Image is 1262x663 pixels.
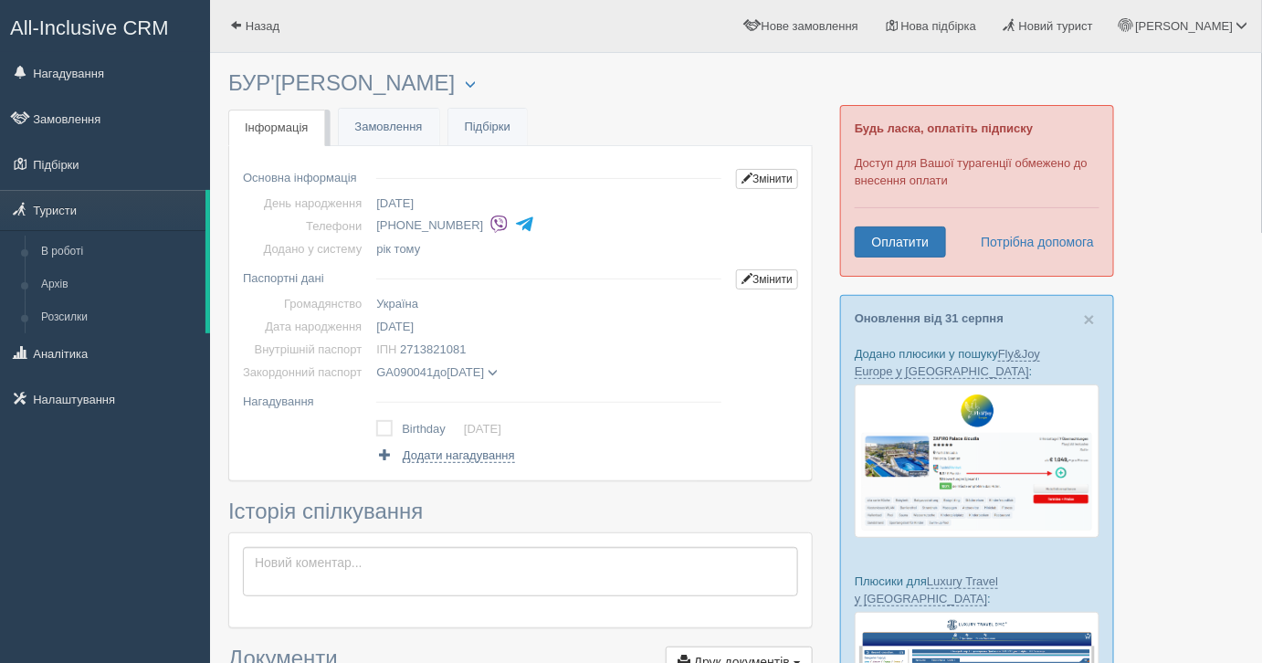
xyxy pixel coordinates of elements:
a: Підбірки [448,109,527,146]
td: Birthday [402,416,464,442]
p: Плюсики для : [855,573,1099,607]
span: × [1084,309,1095,330]
td: Додано у систему [243,237,369,260]
span: [DATE] [376,320,414,333]
a: [DATE] [464,422,501,436]
h3: БУР'[PERSON_NAME] [228,71,813,96]
h3: Історія спілкування [228,500,813,523]
span: [PERSON_NAME] [1135,19,1233,33]
span: Нова підбірка [901,19,977,33]
img: viber-colored.svg [489,215,509,234]
span: 2713821081 [400,342,466,356]
a: Оновлення від 31 серпня [855,311,1004,325]
button: Close [1084,310,1095,329]
a: Fly&Joy Europe у [GEOGRAPHIC_DATA] [855,347,1040,379]
span: All-Inclusive CRM [10,16,169,39]
b: Будь ласка, оплатіть підписку [855,121,1033,135]
span: Додати нагадування [403,448,515,463]
span: GA090041 [376,365,433,379]
td: Внутрішній паспорт [243,338,369,361]
td: [DATE] [369,192,729,215]
img: fly-joy-de-proposal-crm-for-travel-agency.png [855,384,1099,538]
a: Архів [33,268,205,301]
td: Нагадування [243,384,369,413]
a: Розсилки [33,301,205,334]
a: Додати нагадування [376,447,514,464]
td: Телефони [243,215,369,237]
a: Змінити [736,269,798,289]
td: Основна інформація [243,160,369,192]
span: Нове замовлення [762,19,858,33]
td: Дата народження [243,315,369,338]
a: Luxury Travel у [GEOGRAPHIC_DATA] [855,574,998,606]
a: Замовлення [339,109,439,146]
span: Новий турист [1019,19,1093,33]
img: telegram-colored-4375108.svg [515,215,534,234]
span: рік тому [376,242,420,256]
a: Потрібна допомога [969,226,1095,258]
li: [PHONE_NUMBER] [376,213,729,238]
td: День народження [243,192,369,215]
a: В роботі [33,236,205,268]
span: Назад [246,19,279,33]
a: Змінити [736,169,798,189]
span: Інформація [245,121,309,134]
span: до [376,365,498,379]
a: Інформація [228,110,325,147]
a: All-Inclusive CRM [1,1,209,51]
td: Паспортні дані [243,260,369,292]
td: Закордонний паспорт [243,361,369,384]
td: Україна [369,292,729,315]
span: [DATE] [447,365,484,379]
td: Громадянство [243,292,369,315]
a: Оплатити [855,226,946,258]
p: Додано плюсики у пошуку : [855,345,1099,380]
span: ІПН [376,342,396,356]
div: Доступ для Вашої турагенції обмежено до внесення оплати [840,105,1114,277]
